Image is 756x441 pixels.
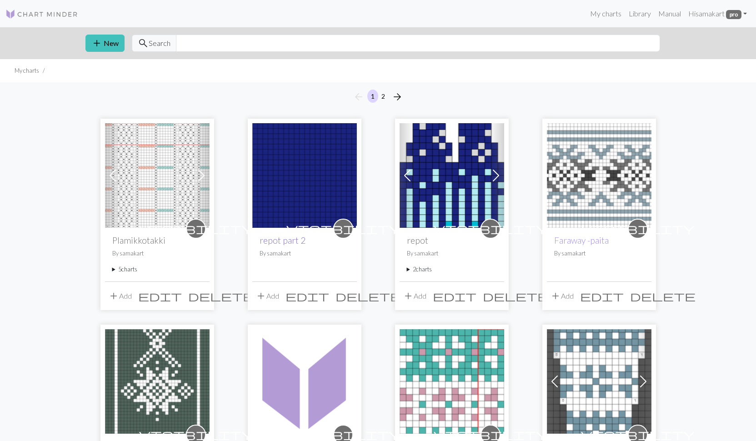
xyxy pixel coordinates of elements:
[252,170,357,179] a: repot part 2
[685,5,751,23] a: Hisamakart pro
[581,220,695,238] i: private
[138,291,182,301] i: Edit
[139,220,253,238] i: private
[581,221,695,236] span: visibility
[252,287,282,305] button: Add
[252,329,357,434] img: Inari paita
[135,287,185,305] button: Edit
[580,290,624,302] span: edit
[400,329,504,434] img: Suomen kevät
[554,235,609,246] a: Faraway -paita
[580,291,624,301] i: Edit
[282,287,332,305] button: Edit
[433,290,476,302] span: edit
[547,329,651,434] img: Vuonue-paita
[185,287,257,305] button: Delete
[554,249,644,258] p: By samakart
[138,37,149,50] span: search
[260,235,305,246] a: repot part 2
[655,5,685,23] a: Manual
[407,235,497,246] h2: repot
[112,235,202,246] h2: Plamikkotakki
[367,90,378,103] button: 1
[112,265,202,274] summary: 5charts
[255,290,266,302] span: add
[15,66,39,75] li: My charts
[400,287,430,305] button: Add
[188,290,254,302] span: delete
[105,329,210,434] img: The Scandinavian Headband
[252,376,357,385] a: Inari paita
[483,290,548,302] span: delete
[286,220,400,238] i: private
[392,90,403,103] span: arrow_forward
[286,221,400,236] span: visibility
[285,290,329,302] span: edit
[91,37,102,50] span: add
[112,249,202,258] p: By samakart
[586,5,625,23] a: My charts
[105,287,135,305] button: Add
[139,221,253,236] span: visibility
[434,220,547,238] i: private
[433,291,476,301] i: Edit
[625,5,655,23] a: Library
[550,290,561,302] span: add
[627,287,699,305] button: Delete
[105,376,210,385] a: The Scandinavian Headband
[547,287,577,305] button: Add
[5,9,78,20] img: Logo
[407,249,497,258] p: By samakart
[400,123,504,228] img: repot
[407,265,497,274] summary: 2charts
[547,170,651,179] a: Faraway -paita
[547,376,651,385] a: Vuonue-paita
[332,287,404,305] button: Delete
[260,249,350,258] p: By samakart
[630,290,696,302] span: delete
[108,290,119,302] span: add
[105,170,210,179] a: Takakaarroke // Kaavio A
[388,90,406,104] button: Next
[350,90,406,104] nav: Page navigation
[149,38,170,49] span: Search
[400,170,504,179] a: repot
[480,287,551,305] button: Delete
[85,35,125,52] button: New
[403,290,414,302] span: add
[252,123,357,228] img: repot part 2
[400,376,504,385] a: Suomen kevät
[547,123,651,228] img: Faraway -paita
[138,290,182,302] span: edit
[434,221,547,236] span: visibility
[378,90,389,103] button: 2
[430,287,480,305] button: Edit
[577,287,627,305] button: Edit
[335,290,401,302] span: delete
[285,291,329,301] i: Edit
[392,91,403,102] i: Next
[105,123,210,228] img: Takakaarroke // Kaavio A
[726,10,741,19] span: pro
